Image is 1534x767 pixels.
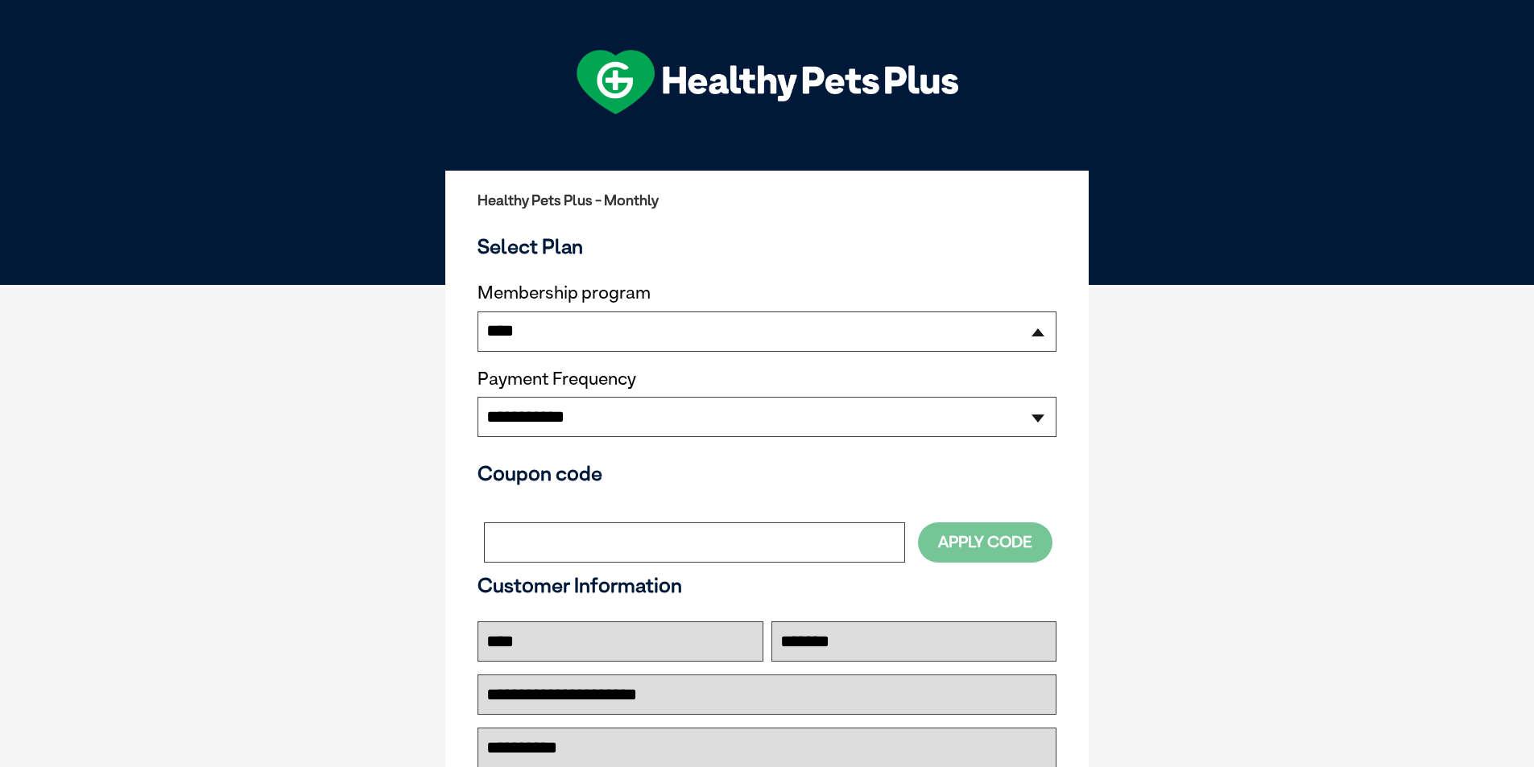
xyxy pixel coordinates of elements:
h3: Select Plan [478,234,1056,258]
label: Membership program [478,282,1056,303]
h3: Coupon code [478,461,1056,485]
h2: Healthy Pets Plus - Monthly [478,192,1056,208]
button: Apply Code [918,522,1052,562]
img: hpp-logo-landscape-green-white.png [577,50,958,114]
label: Payment Frequency [478,369,636,390]
h3: Customer Information [478,573,1056,597]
